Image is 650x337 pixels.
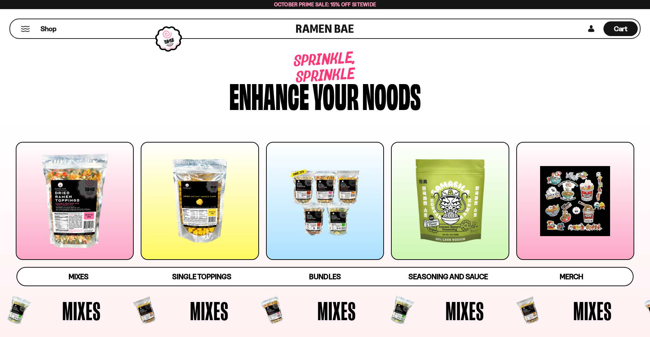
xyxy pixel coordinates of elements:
div: Cart [603,19,638,38]
a: Shop [41,21,56,36]
span: Shop [41,24,56,34]
a: Seasoning and Sauce [386,268,510,286]
span: October Prime Sale: 15% off Sitewide [274,1,376,8]
a: Merch [510,268,633,286]
span: Merch [560,272,583,281]
div: Enhance [229,78,309,111]
span: Mixes [573,298,612,324]
span: Seasoning and Sauce [408,272,488,281]
span: Mixes [69,272,89,281]
a: Mixes [17,268,140,286]
span: Mixes [446,298,484,324]
button: Mobile Menu Trigger [21,26,30,32]
a: Bundles [264,268,387,286]
span: Cart [614,25,628,33]
span: Bundles [309,272,341,281]
div: noods [362,78,421,111]
span: Mixes [62,298,101,324]
span: Mixes [190,298,229,324]
div: your [313,78,359,111]
a: Single Toppings [140,268,264,286]
span: Single Toppings [172,272,231,281]
span: Mixes [317,298,356,324]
